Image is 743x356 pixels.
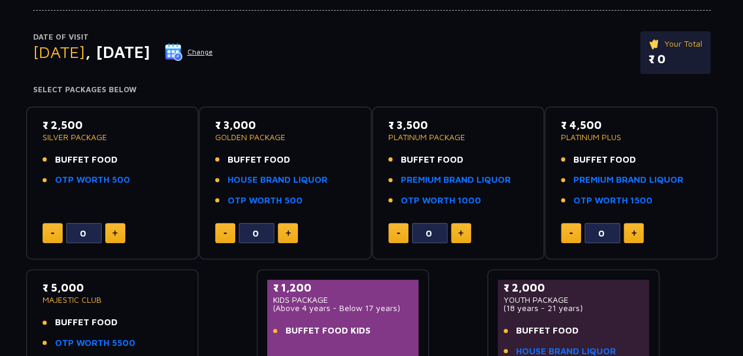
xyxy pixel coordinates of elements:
[631,230,637,236] img: plus
[504,304,644,312] p: (18 years - 21 years)
[401,173,511,187] a: PREMIUM BRAND LIQUOR
[55,153,118,167] span: BUFFET FOOD
[112,230,118,236] img: plus
[43,133,183,141] p: SILVER PACKAGE
[648,50,702,68] p: ₹ 0
[228,153,290,167] span: BUFFET FOOD
[397,232,400,234] img: minus
[285,324,371,338] span: BUFFET FOOD KIDS
[273,296,413,304] p: KIDS PACKAGE
[273,280,413,296] p: ₹ 1,200
[458,230,463,236] img: plus
[43,117,183,133] p: ₹ 2,500
[228,173,327,187] a: HOUSE BRAND LIQUOR
[388,117,528,133] p: ₹ 3,500
[504,280,644,296] p: ₹ 2,000
[55,173,130,187] a: OTP WORTH 500
[43,296,183,304] p: MAJESTIC CLUB
[228,194,303,208] a: OTP WORTH 500
[215,133,355,141] p: GOLDEN PACKAGE
[573,153,636,167] span: BUFFET FOOD
[33,31,213,43] p: Date of Visit
[33,42,85,62] span: [DATE]
[43,280,183,296] p: ₹ 5,000
[561,133,701,141] p: PLATINUM PLUS
[561,117,701,133] p: ₹ 4,500
[285,230,291,236] img: plus
[401,194,481,208] a: OTP WORTH 1000
[85,42,150,62] span: , [DATE]
[401,153,463,167] span: BUFFET FOOD
[648,37,661,50] img: ticket
[215,117,355,133] p: ₹ 3,000
[516,324,579,338] span: BUFFET FOOD
[55,336,135,350] a: OTP WORTH 5500
[223,232,227,234] img: minus
[504,296,644,304] p: YOUTH PACKAGE
[273,304,413,312] p: (Above 4 years - Below 17 years)
[569,232,573,234] img: minus
[55,316,118,329] span: BUFFET FOOD
[573,173,683,187] a: PREMIUM BRAND LIQUOR
[51,232,54,234] img: minus
[573,194,653,208] a: OTP WORTH 1500
[648,37,702,50] p: Your Total
[388,133,528,141] p: PLATINUM PACKAGE
[164,43,213,62] button: Change
[33,85,710,95] h4: Select Packages Below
